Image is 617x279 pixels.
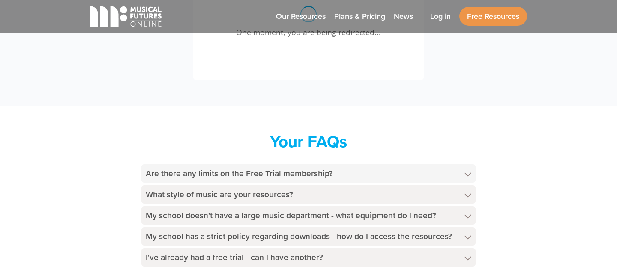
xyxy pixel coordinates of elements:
h4: My school doesn't have a large music department - what equipment do I need? [141,206,476,225]
span: News [394,11,413,22]
a: Free Resources [459,7,527,26]
h4: I've already had a free trial - can I have another? [141,248,476,267]
span: Plans & Pricing [334,11,385,22]
h4: Are there any limits on the Free Trial membership? [141,164,476,183]
span: Our Resources [276,11,326,22]
span: Log in [430,11,451,22]
h4: What style of music are your resources? [141,185,476,204]
h4: My school has a strict policy regarding downloads - how do I access the resources? [141,227,476,246]
h2: Your FAQs [141,132,476,151]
